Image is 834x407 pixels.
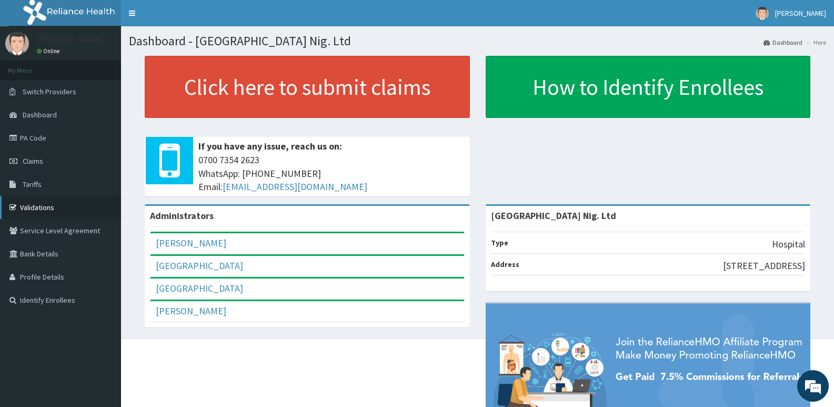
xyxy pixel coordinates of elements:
b: Address [491,260,519,269]
img: User Image [756,7,769,20]
p: [PERSON_NAME] [37,34,106,44]
p: Hospital [772,237,805,251]
a: [PERSON_NAME] [156,237,226,249]
img: User Image [5,32,29,55]
a: [PERSON_NAME] [156,305,226,317]
strong: [GEOGRAPHIC_DATA] Nig. Ltd [491,210,616,222]
a: How to Identify Enrollees [486,56,811,118]
a: [EMAIL_ADDRESS][DOMAIN_NAME] [223,181,367,193]
span: [PERSON_NAME] [775,8,826,18]
span: Claims [23,156,43,166]
span: Dashboard [23,110,57,120]
b: Type [491,238,508,247]
a: Click here to submit claims [145,56,470,118]
span: 0700 7354 2623 WhatsApp: [PHONE_NUMBER] Email: [198,153,465,194]
h1: Dashboard - [GEOGRAPHIC_DATA] Nig. Ltd [129,34,826,48]
a: [GEOGRAPHIC_DATA] [156,282,243,294]
b: If you have any issue, reach us on: [198,140,342,152]
b: Administrators [150,210,214,222]
p: [STREET_ADDRESS] [723,259,805,273]
span: Tariffs [23,180,42,189]
a: Dashboard [763,38,802,47]
a: Online [37,47,62,55]
span: Switch Providers [23,87,76,96]
li: Here [803,38,826,47]
a: [GEOGRAPHIC_DATA] [156,260,243,272]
